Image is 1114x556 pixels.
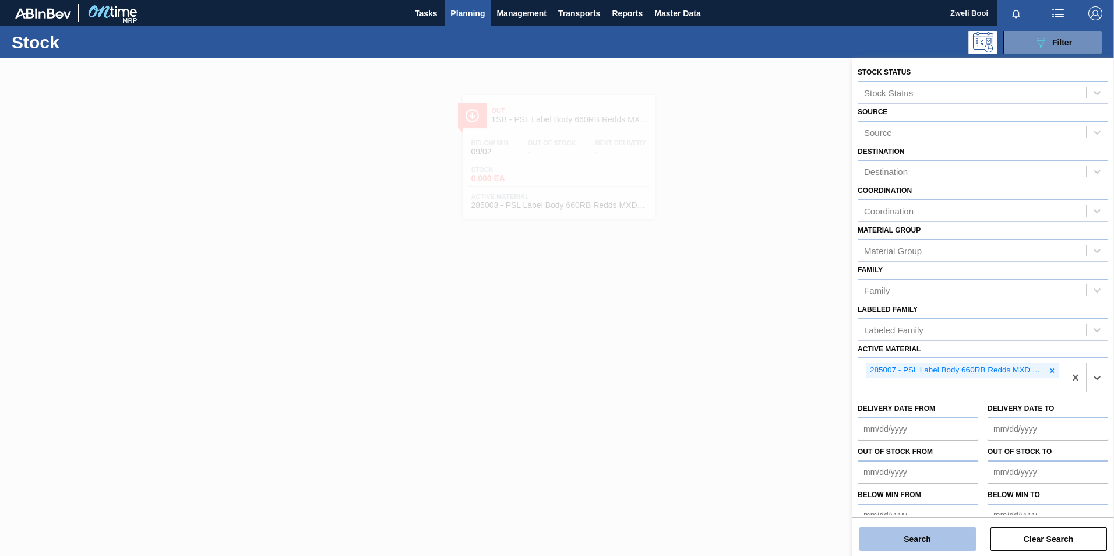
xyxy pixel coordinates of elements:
span: Planning [450,6,485,20]
img: TNhmsLtSVTkK8tSr43FrP2fwEKptu5GPRR3wAAAABJRU5ErkJggg== [15,8,71,19]
label: Material Group [858,226,921,234]
span: Reports [612,6,643,20]
input: mm/dd/yyyy [858,417,978,441]
span: Management [496,6,547,20]
label: Below Min from [858,491,921,499]
div: Programming: no user selected [968,31,997,54]
label: Stock Status [858,68,911,76]
div: 285007 - PSL Label Body 660RB Redds MXD Vodk&Guar [866,363,1046,378]
div: Source [864,127,892,137]
div: Destination [864,167,908,177]
input: mm/dd/yyyy [988,460,1108,484]
img: Logout [1088,6,1102,20]
label: Delivery Date from [858,404,935,413]
span: Transports [558,6,600,20]
label: Out of Stock from [858,448,933,456]
label: Family [858,266,883,274]
button: Notifications [997,5,1035,22]
label: Out of Stock to [988,448,1052,456]
label: Labeled Family [858,305,918,314]
label: Destination [858,147,904,156]
span: Filter [1052,38,1072,47]
input: mm/dd/yyyy [988,417,1108,441]
label: Below Min to [988,491,1040,499]
div: Family [864,285,890,295]
label: Delivery Date to [988,404,1054,413]
h1: Stock [12,36,186,49]
div: Stock Status [864,87,913,97]
input: mm/dd/yyyy [858,504,978,527]
div: Material Group [864,245,922,255]
label: Active Material [858,345,921,353]
input: mm/dd/yyyy [988,504,1108,527]
span: Master Data [654,6,700,20]
img: userActions [1051,6,1065,20]
label: Source [858,108,887,116]
button: Filter [1003,31,1102,54]
label: Coordination [858,186,912,195]
div: Labeled Family [864,325,923,335]
input: mm/dd/yyyy [858,460,978,484]
span: Tasks [413,6,439,20]
div: Coordination [864,206,914,216]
